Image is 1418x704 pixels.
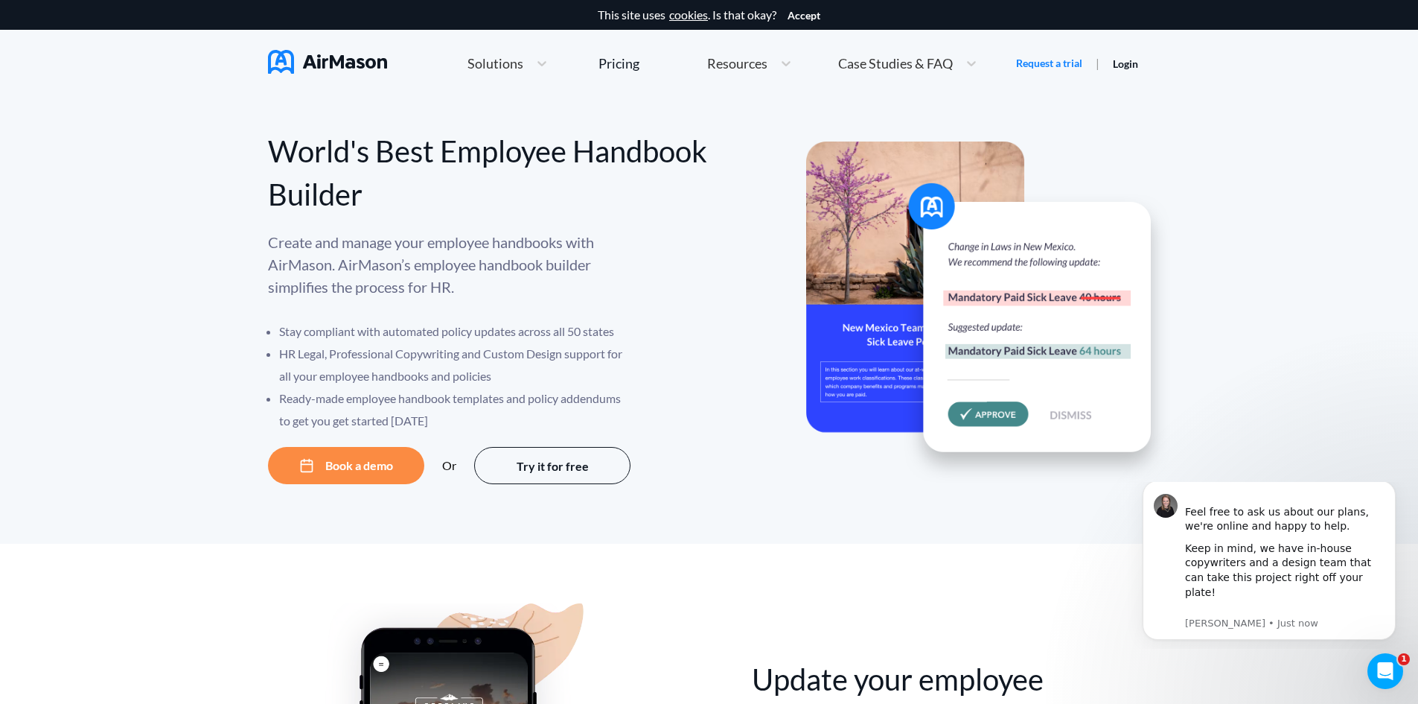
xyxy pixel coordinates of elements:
iframe: Intercom live chat [1367,653,1403,689]
a: Login [1113,57,1138,70]
a: cookies [669,8,708,22]
img: AirMason Logo [268,50,387,74]
p: Create and manage your employee handbooks with AirMason. AirMason’s employee handbook builder sim... [268,231,633,298]
div: World's Best Employee Handbook Builder [268,130,709,216]
a: Request a trial [1016,56,1082,71]
span: Case Studies & FAQ [838,57,953,70]
div: Feel free to ask us about our plans, we're online and happy to help. [65,8,264,52]
button: Accept cookies [788,10,820,22]
iframe: Intercom notifications message [1120,482,1418,649]
div: Pricing [598,57,639,70]
div: Or [442,459,456,472]
div: Keep in mind, we have in-house copywriters and a design team that can take this project right off... [65,60,264,133]
img: Profile image for Holly [33,12,57,36]
span: Resources [707,57,767,70]
span: Solutions [467,57,523,70]
img: hero-banner [806,142,1171,483]
li: HR Legal, Professional Copywriting and Custom Design support for all your employee handbooks and ... [279,343,633,387]
p: Message from Holly, sent Just now [65,135,264,148]
a: Pricing [598,50,639,77]
button: Try it for free [474,447,630,484]
li: Stay compliant with automated policy updates across all 50 states [279,320,633,343]
button: Book a demo [268,447,424,484]
span: 1 [1398,653,1410,665]
li: Ready-made employee handbook templates and policy addendums to get you get started [DATE] [279,387,633,432]
span: | [1096,56,1099,70]
div: Message content [65,8,264,133]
